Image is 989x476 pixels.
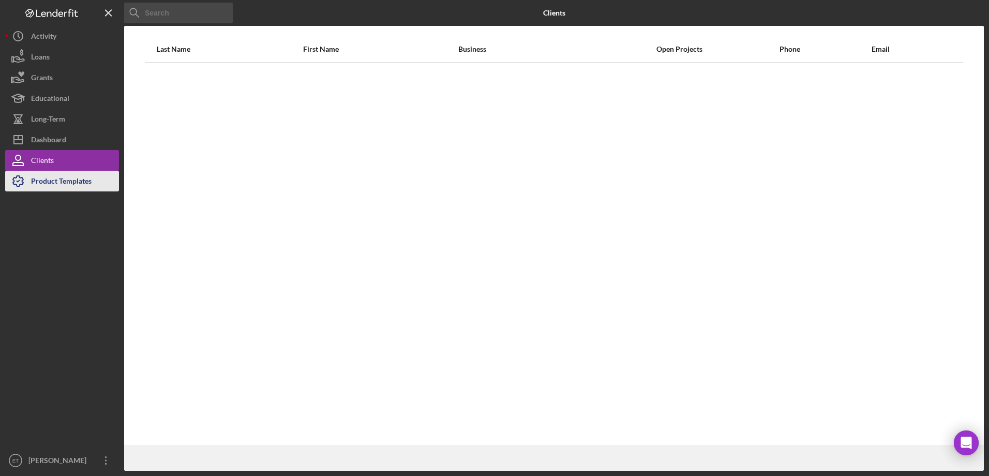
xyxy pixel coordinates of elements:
[458,45,580,53] div: Business
[780,45,870,53] div: Phone
[543,9,565,17] b: Clients
[5,129,119,150] button: Dashboard
[26,450,93,473] div: [PERSON_NAME]
[157,45,302,53] div: Last Name
[31,109,65,132] div: Long-Term
[31,150,54,173] div: Clients
[5,171,119,191] button: Product Templates
[581,45,779,53] div: Open Projects
[954,430,979,455] div: Open Intercom Messenger
[5,109,119,129] button: Long-Term
[5,88,119,109] button: Educational
[5,450,119,471] button: ET[PERSON_NAME]
[5,67,119,88] button: Grants
[5,26,119,47] button: Activity
[12,458,19,464] text: ET
[303,45,457,53] div: First Name
[5,47,119,67] button: Loans
[31,47,50,70] div: Loans
[31,171,92,194] div: Product Templates
[5,150,119,171] button: Clients
[31,88,69,111] div: Educational
[124,3,233,23] input: Search
[31,26,56,49] div: Activity
[31,129,66,153] div: Dashboard
[872,45,951,53] div: Email
[31,67,53,91] div: Grants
